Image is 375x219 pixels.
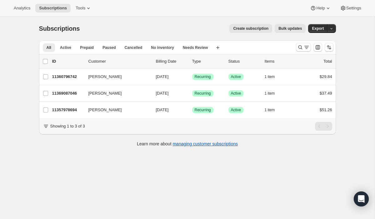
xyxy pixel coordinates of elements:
[156,74,169,79] span: [DATE]
[52,89,332,98] div: 11369087046[PERSON_NAME][DATE]SuccessRecurringSuccessActive1 item$37.49
[156,107,169,112] span: [DATE]
[125,45,142,50] span: Cancelled
[88,90,122,96] span: [PERSON_NAME]
[265,106,282,114] button: 1 item
[313,43,322,52] button: Customize table column order and visibility
[156,91,169,96] span: [DATE]
[265,74,275,79] span: 1 item
[315,122,332,131] nav: Pagination
[265,89,282,98] button: 1 item
[316,6,325,11] span: Help
[72,4,95,13] button: Tools
[346,6,361,11] span: Settings
[151,45,174,50] span: No inventory
[265,91,275,96] span: 1 item
[278,26,302,31] span: Bulk updates
[231,74,241,79] span: Active
[323,58,332,65] p: Total
[76,6,85,11] span: Tools
[39,6,67,11] span: Subscriptions
[265,72,282,81] button: 1 item
[233,26,268,31] span: Create subscription
[52,58,83,65] p: ID
[52,58,332,65] div: IDCustomerBilling DateTypeStatusItemsTotal
[102,45,116,50] span: Paused
[60,45,71,50] span: Active
[10,4,34,13] button: Analytics
[325,43,333,52] button: Sort the results
[52,106,332,114] div: 11357978694[PERSON_NAME][DATE]SuccessRecurringSuccessActive1 item$51.26
[195,91,211,96] span: Recurring
[192,58,223,65] div: Type
[88,58,151,65] p: Customer
[336,4,365,13] button: Settings
[172,141,238,146] a: managing customer subscriptions
[231,107,241,112] span: Active
[312,26,324,31] span: Export
[80,45,94,50] span: Prepaid
[88,107,122,113] span: [PERSON_NAME]
[85,88,147,98] button: [PERSON_NAME]
[35,4,71,13] button: Subscriptions
[320,91,332,96] span: $37.49
[265,107,275,112] span: 1 item
[183,45,208,50] span: Needs Review
[52,107,83,113] p: 11357978694
[229,24,272,33] button: Create subscription
[39,25,80,32] span: Subscriptions
[137,141,238,147] p: Learn more about
[308,24,327,33] button: Export
[231,91,241,96] span: Active
[296,43,311,52] button: Search and filter results
[47,45,51,50] span: All
[354,191,369,206] div: Open Intercom Messenger
[213,43,223,52] button: Create new view
[85,72,147,82] button: [PERSON_NAME]
[52,74,83,80] p: 11360796742
[195,107,211,112] span: Recurring
[275,24,306,33] button: Bulk updates
[265,58,296,65] div: Items
[306,4,335,13] button: Help
[88,74,122,80] span: [PERSON_NAME]
[320,74,332,79] span: $29.84
[52,72,332,81] div: 11360796742[PERSON_NAME][DATE]SuccessRecurringSuccessActive1 item$29.84
[14,6,30,11] span: Analytics
[50,123,85,129] p: Showing 1 to 3 of 3
[156,58,187,65] p: Billing Date
[195,74,211,79] span: Recurring
[228,58,260,65] p: Status
[85,105,147,115] button: [PERSON_NAME]
[52,90,83,96] p: 11369087046
[320,107,332,112] span: $51.26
